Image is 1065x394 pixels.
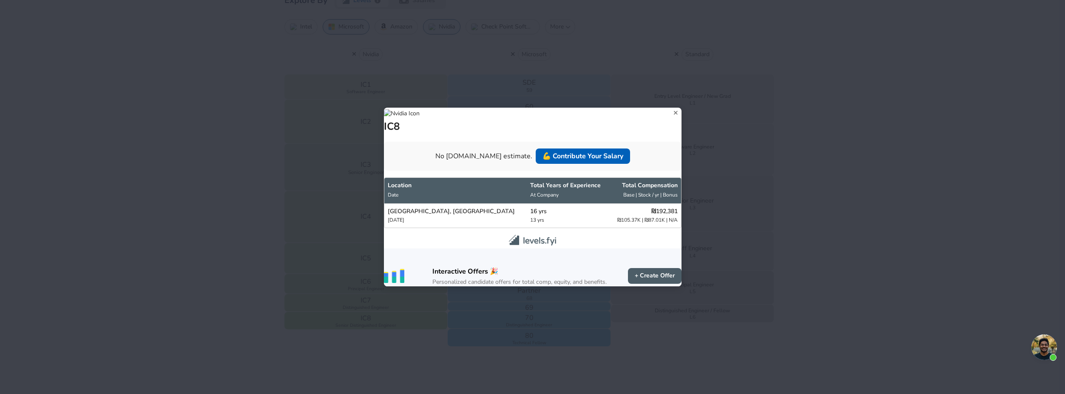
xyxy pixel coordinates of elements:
a: + Create Offer [628,268,682,284]
p: Total Years of Experience [530,181,606,190]
img: levels.fyi logo [509,235,556,246]
div: Open chat [1031,334,1057,360]
p: No [DOMAIN_NAME] estimate. [435,151,532,161]
p: [GEOGRAPHIC_DATA], [GEOGRAPHIC_DATA] [388,207,524,216]
span: At Company [530,191,559,198]
p: ₪192,381 [613,207,677,216]
h6: Interactive Offers 🎉 [432,266,607,277]
h1: IC8 [384,120,400,133]
span: ₪105.37K | ₪87.01K | N/A [617,217,678,223]
span: 13 yrs [530,217,544,223]
span: [DATE] [388,217,404,223]
p: 16 yrs [530,207,606,216]
p: Total Comp ensation [613,181,677,190]
p: Location [388,181,524,190]
img: Nvidia Icon [384,109,420,118]
h6: Personalized candidate offers for total comp, equity, and benefits. [432,277,607,287]
a: 💪 Contribute Your Salary [536,148,630,164]
span: Base | Stock / yr | Bonus [623,191,678,198]
p: 💪 Contribute Your Salary [542,151,623,161]
span: Date [388,191,398,198]
a: Interactive Offers 🎉Personalized candidate offers for total comp, equity, and benefits.+ Create O... [384,248,682,287]
img: vertical-bars.png [384,269,404,283]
